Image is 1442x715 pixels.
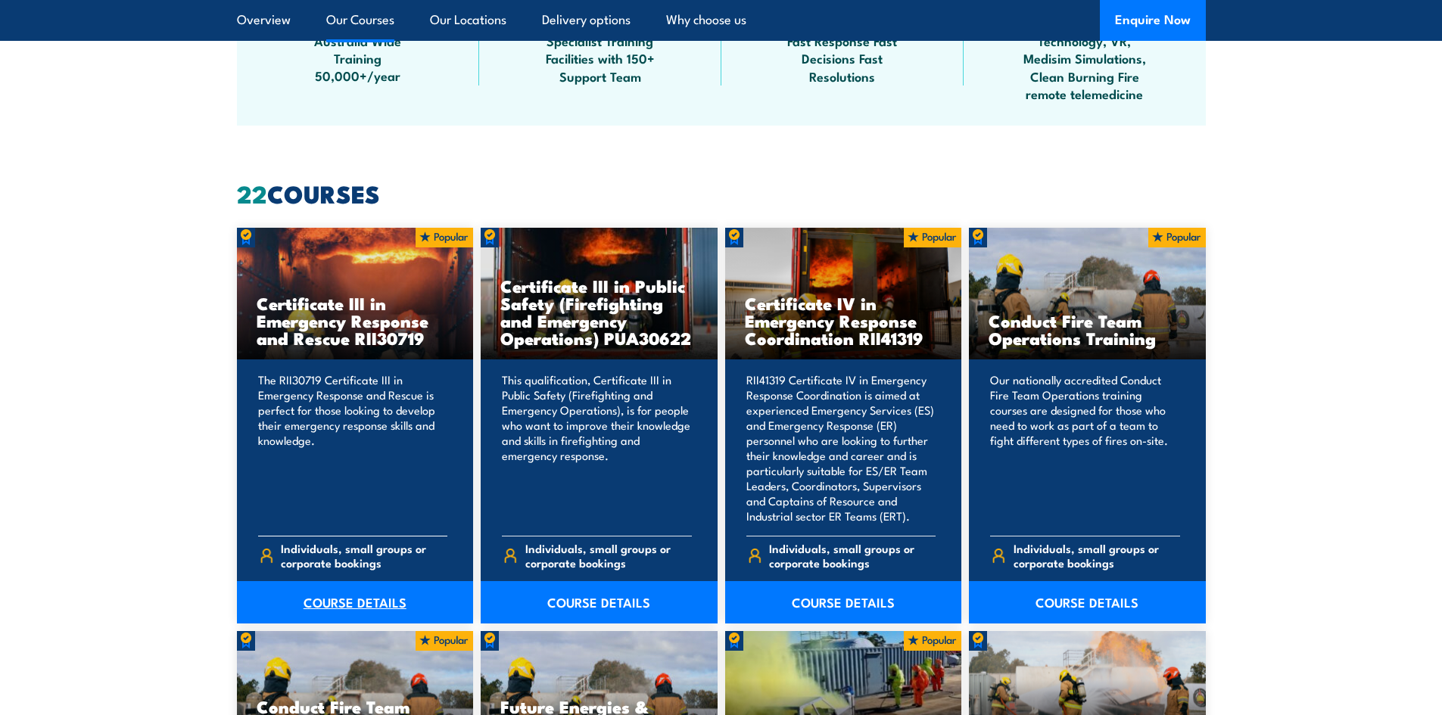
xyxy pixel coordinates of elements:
[281,541,447,570] span: Individuals, small groups or corporate bookings
[1014,541,1180,570] span: Individuals, small groups or corporate bookings
[500,277,698,347] h3: Certificate III in Public Safety (Firefighting and Emergency Operations) PUA30622
[774,32,911,85] span: Fast Response Fast Decisions Fast Resolutions
[1017,32,1153,103] span: Technology, VR, Medisim Simulations, Clean Burning Fire remote telemedicine
[237,182,1206,204] h2: COURSES
[989,312,1186,347] h3: Conduct Fire Team Operations Training
[237,174,267,212] strong: 22
[257,294,454,347] h3: Certificate III in Emergency Response and Rescue RII30719
[237,581,474,623] a: COURSE DETAILS
[990,372,1180,524] p: Our nationally accredited Conduct Fire Team Operations training courses are designed for those wh...
[769,541,936,570] span: Individuals, small groups or corporate bookings
[502,372,692,524] p: This qualification, Certificate III in Public Safety (Firefighting and Emergency Operations), is ...
[290,32,426,85] span: Australia Wide Training 50,000+/year
[725,581,962,623] a: COURSE DETAILS
[532,32,668,85] span: Specialist Training Facilities with 150+ Support Team
[525,541,692,570] span: Individuals, small groups or corporate bookings
[481,581,718,623] a: COURSE DETAILS
[746,372,936,524] p: RII41319 Certificate IV in Emergency Response Coordination is aimed at experienced Emergency Serv...
[258,372,448,524] p: The RII30719 Certificate III in Emergency Response and Rescue is perfect for those looking to dev...
[745,294,942,347] h3: Certificate IV in Emergency Response Coordination RII41319
[969,581,1206,623] a: COURSE DETAILS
